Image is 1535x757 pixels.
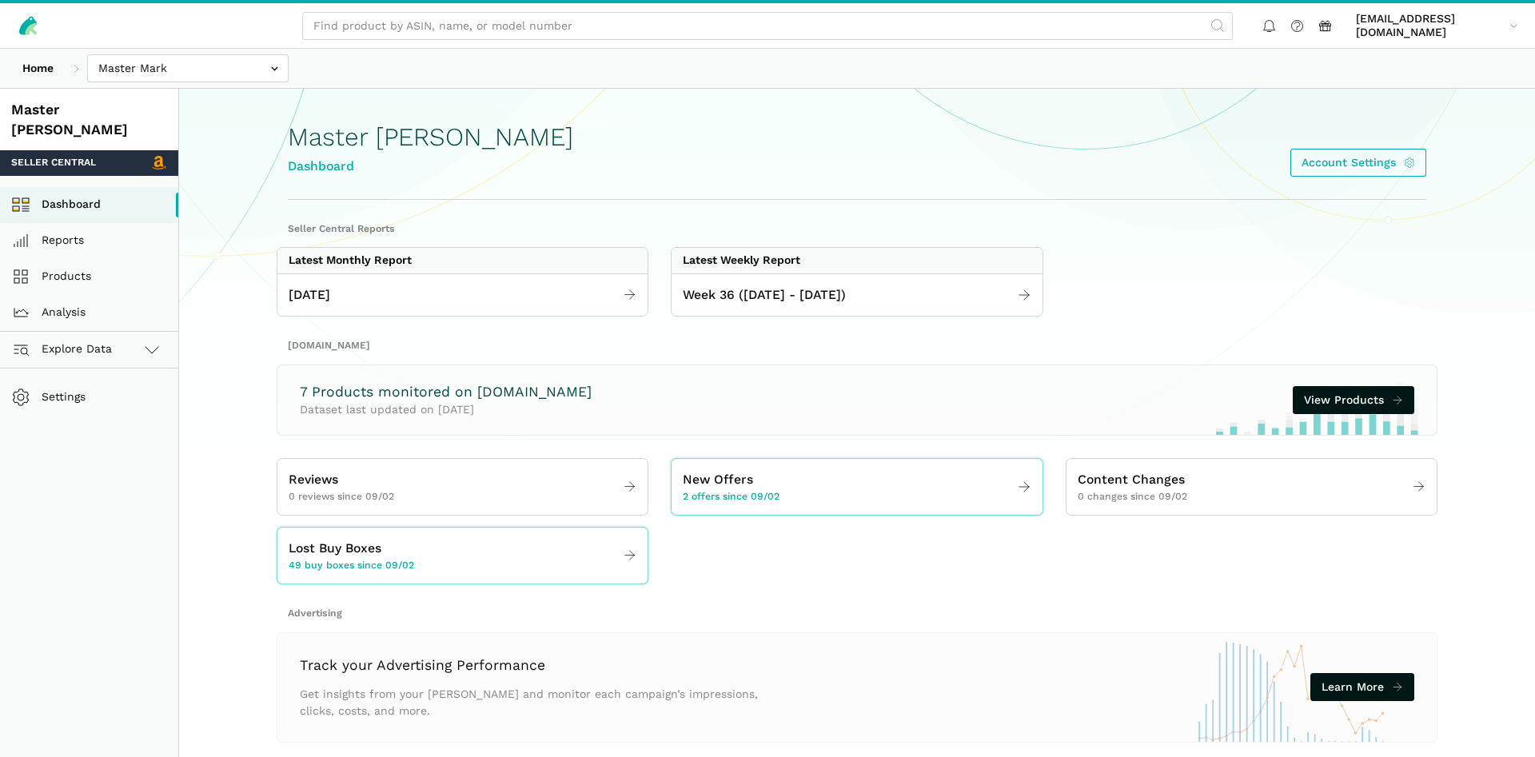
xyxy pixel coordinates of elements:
p: Dataset last updated on [DATE] [300,401,592,418]
span: Week 36 ([DATE] - [DATE]) [683,285,846,305]
a: New Offers 2 offers since 09/02 [672,464,1042,509]
span: 0 changes since 09/02 [1078,490,1187,504]
h1: Master [PERSON_NAME] [288,123,573,151]
span: New Offers [683,470,753,490]
span: 0 reviews since 09/02 [289,490,394,504]
h3: 7 Products monitored on [DOMAIN_NAME] [300,382,592,402]
h2: Seller Central Reports [288,222,1426,237]
a: Learn More [1310,673,1415,701]
a: Reviews 0 reviews since 09/02 [277,464,648,509]
a: Account Settings [1290,149,1427,177]
a: Week 36 ([DATE] - [DATE]) [672,280,1042,311]
h2: [DOMAIN_NAME] [288,339,1426,353]
input: Master Mark [87,54,289,82]
span: Explore Data [17,340,112,359]
span: Reviews [289,470,338,490]
div: Dashboard [288,157,573,177]
input: Find product by ASIN, name, or model number [302,12,1233,40]
div: Latest Monthly Report [289,253,412,268]
a: Lost Buy Boxes 49 buy boxes since 09/02 [277,533,648,578]
span: [EMAIL_ADDRESS][DOMAIN_NAME] [1356,12,1504,40]
span: View Products [1304,392,1384,408]
h3: Track your Advertising Performance [300,655,767,675]
span: Learn More [1322,679,1384,695]
div: Latest Weekly Report [683,253,800,268]
span: Seller Central [11,156,96,170]
span: 49 buy boxes since 09/02 [289,559,414,573]
span: 2 offers since 09/02 [683,490,779,504]
span: Content Changes [1078,470,1185,490]
h2: Advertising [288,607,1426,621]
a: Content Changes 0 changes since 09/02 [1067,464,1437,509]
a: Home [11,54,65,82]
a: [EMAIL_ADDRESS][DOMAIN_NAME] [1350,9,1524,42]
a: [DATE] [277,280,648,311]
span: [DATE] [289,285,330,305]
span: Lost Buy Boxes [289,539,381,559]
p: Get insights from your [PERSON_NAME] and monitor each campaign’s impressions, clicks, costs, and ... [300,686,767,719]
a: View Products [1293,386,1415,414]
div: Master [PERSON_NAME] [11,100,167,139]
